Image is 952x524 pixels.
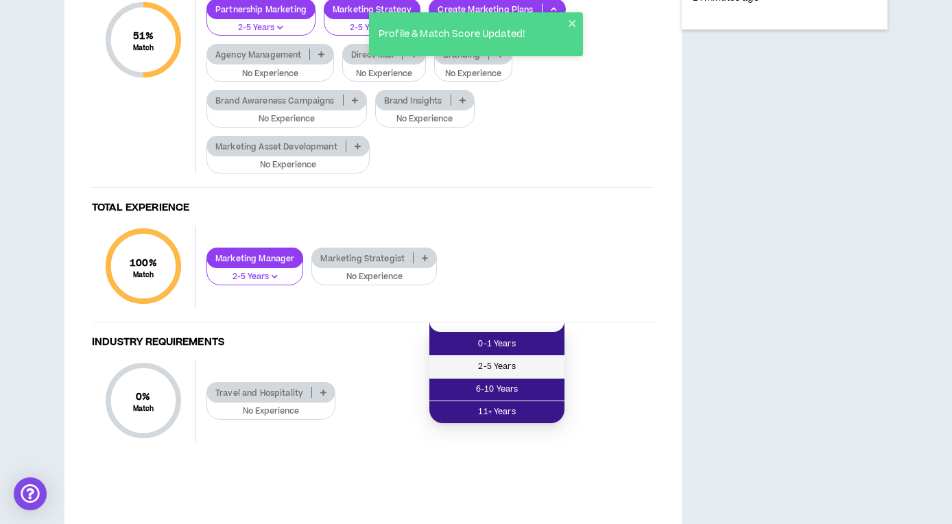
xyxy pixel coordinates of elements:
p: No Experience [351,68,418,80]
p: Create Marketing Plans [429,4,541,14]
button: No Experience [375,102,475,128]
div: Open Intercom Messenger [14,477,47,510]
div: Profile & Match Score Updated! [374,23,568,46]
button: No Experience [311,259,437,285]
p: No Experience [215,68,325,80]
p: 2-5 Years [215,22,307,34]
button: 2-5 Years [206,259,303,285]
p: No Experience [320,271,428,283]
span: 100 % [130,256,157,270]
button: No Experience [206,394,335,420]
p: Marketing Strategy [324,4,420,14]
small: Match [133,43,154,53]
button: No Experience [342,56,427,82]
h4: Industry Requirements [92,336,654,349]
p: No Experience [215,159,361,171]
button: close [568,18,578,29]
p: No Experience [384,113,466,126]
p: Marketing Asset Development [207,141,346,152]
h4: Total Experience [92,202,654,215]
button: No Experience [206,102,367,128]
p: Partnership Marketing [207,4,315,14]
span: 0-1 Years [438,337,556,352]
p: Direct Mail [343,49,403,60]
button: 2-5 Years [324,10,421,36]
p: Brand Insights [376,95,451,106]
p: Agency Management [207,49,309,60]
p: Marketing Manager [207,253,302,263]
p: No Experience [443,68,503,80]
button: No Experience [206,56,334,82]
p: No Experience [215,405,326,418]
p: Brand Awareness Campaigns [207,95,343,106]
p: Travel and Hospitality [207,388,311,398]
button: No Experience [206,147,370,174]
p: Marketing Strategist [312,253,413,263]
span: 2-5 Years [438,359,556,374]
p: 2-5 Years [215,271,294,283]
span: 51 % [133,29,154,43]
small: Match [133,404,154,414]
span: 0 % [133,390,154,404]
small: Match [130,270,157,280]
button: 2-5 Years [206,10,316,36]
span: 6-10 Years [438,382,556,397]
p: No Experience [215,113,358,126]
span: 11+ Years [438,405,556,420]
p: 2-5 Years [333,22,412,34]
